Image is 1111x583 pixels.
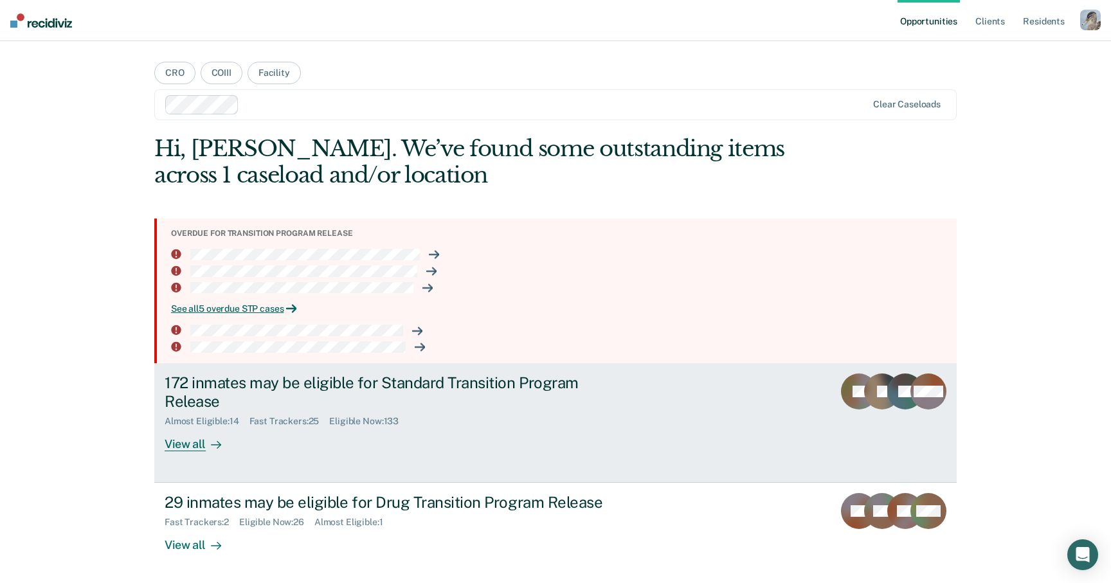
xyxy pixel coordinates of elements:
[249,416,330,427] div: Fast Trackers : 25
[171,229,946,238] div: Overdue for transition program release
[1067,539,1098,570] div: Open Intercom Messenger
[171,303,946,314] a: See all5 overdue STP cases
[165,426,237,451] div: View all
[165,416,249,427] div: Almost Eligible : 14
[165,493,616,512] div: 29 inmates may be eligible for Drug Transition Program Release
[314,517,393,528] div: Almost Eligible : 1
[154,62,195,84] button: CRO
[248,62,301,84] button: Facility
[10,13,72,28] img: Recidiviz
[165,373,616,411] div: 172 inmates may be eligible for Standard Transition Program Release
[154,363,957,483] a: 172 inmates may be eligible for Standard Transition Program ReleaseAlmost Eligible:14Fast Tracker...
[201,62,242,84] button: COIII
[171,303,946,314] div: See all 5 overdue STP cases
[329,416,409,427] div: Eligible Now : 133
[873,99,941,110] div: Clear caseloads
[154,136,796,188] div: Hi, [PERSON_NAME]. We’ve found some outstanding items across 1 caseload and/or location
[165,528,237,553] div: View all
[165,517,239,528] div: Fast Trackers : 2
[239,517,314,528] div: Eligible Now : 26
